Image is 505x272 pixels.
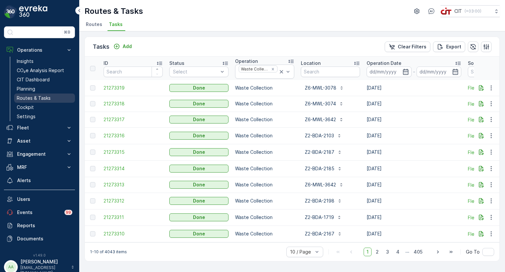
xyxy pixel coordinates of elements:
[232,112,298,127] td: Waste Collection
[17,151,62,157] p: Engagement
[239,66,269,72] div: Waste Collection
[193,85,205,91] p: Done
[454,8,462,14] p: CIT
[104,149,163,155] a: 21273315
[64,30,70,35] p: ⌘B
[301,83,348,93] button: Z6-MWL-3078
[17,67,64,74] p: CO₂e Analysis Report
[104,60,108,67] p: ID
[301,67,360,77] input: Search
[104,181,163,188] a: 21273313
[4,232,75,245] a: Documents
[169,60,184,67] p: Status
[169,148,228,156] button: Done
[104,67,163,77] input: Search
[301,130,346,141] button: Z2-BDA-2103
[90,101,95,106] div: Toggle Row Selected
[104,231,163,237] span: 21273310
[4,161,75,174] button: MRF
[90,198,95,204] div: Toggle Row Selected
[17,177,72,184] p: Alerts
[305,181,336,188] p: Z6-MWL-3642
[305,132,334,139] p: Z2-BDA-2103
[232,127,298,144] td: Waste Collection
[17,104,34,111] p: Cockpit
[104,100,163,107] a: 21273318
[65,209,71,215] p: 99
[305,231,334,237] p: Z2-BDA-2167
[104,198,163,204] a: 21273312
[232,144,298,160] td: Waste Collection
[17,164,62,171] p: MRF
[84,6,143,16] p: Routes & Tasks
[193,214,205,221] p: Done
[363,209,465,226] td: [DATE]
[104,132,163,139] span: 21273316
[301,114,348,125] button: Z6-MWL-3642
[466,249,480,255] span: Go To
[417,67,462,77] input: dd/mm/yyyy
[301,163,346,174] button: Z2-BDA-2185
[193,231,205,237] p: Done
[385,41,430,52] button: Clear Filters
[363,80,465,96] td: [DATE]
[193,116,205,123] p: Done
[363,144,465,160] td: [DATE]
[232,209,298,226] td: Waste Collection
[363,193,465,209] td: [DATE]
[90,166,95,171] div: Toggle Row Selected
[17,76,50,83] p: CIT Dashboard
[193,100,205,107] p: Done
[90,117,95,122] div: Toggle Row Selected
[90,85,95,91] div: Toggle Row Selected
[363,127,465,144] td: [DATE]
[4,43,75,57] button: Operations
[4,253,75,257] span: v 1.49.0
[90,215,95,220] div: Toggle Row Selected
[232,226,298,242] td: Waste Collection
[14,112,75,121] a: Settings
[441,5,500,17] button: CIT(+03:00)
[93,42,109,51] p: Tasks
[17,58,34,65] p: Insights
[169,132,228,140] button: Done
[363,160,465,177] td: [DATE]
[305,100,336,107] p: Z6-MWL-3074
[17,196,72,203] p: Users
[364,248,372,256] span: 1
[193,181,205,188] p: Done
[405,248,409,256] p: ...
[19,5,47,18] img: logo_dark-DEwI_e13.png
[363,96,465,112] td: [DATE]
[17,113,36,120] p: Settings
[393,248,402,256] span: 4
[90,249,127,255] p: 1-10 of 4043 items
[4,134,75,148] button: Asset
[90,182,95,187] div: Toggle Row Selected
[17,124,62,131] p: Fleet
[232,177,298,193] td: Waste Collection
[169,84,228,92] button: Done
[465,9,481,14] p: ( +03:00 )
[301,229,346,239] button: Z2-BDA-2167
[301,196,346,206] button: Z2-BDA-2198
[193,198,205,204] p: Done
[4,121,75,134] button: Fleet
[367,67,412,77] input: dd/mm/yyyy
[235,58,258,65] p: Operation
[232,96,298,112] td: Waste Collection
[14,84,75,94] a: Planning
[411,248,425,256] span: 405
[305,165,334,172] p: Z2-BDA-2185
[86,21,102,28] span: Routes
[17,235,72,242] p: Documents
[104,214,163,221] a: 21273311
[305,149,334,155] p: Z2-BDA-2187
[17,86,35,92] p: Planning
[367,60,401,67] p: Operation Date
[17,209,60,216] p: Events
[169,100,228,108] button: Done
[111,42,134,50] button: Add
[363,112,465,127] td: [DATE]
